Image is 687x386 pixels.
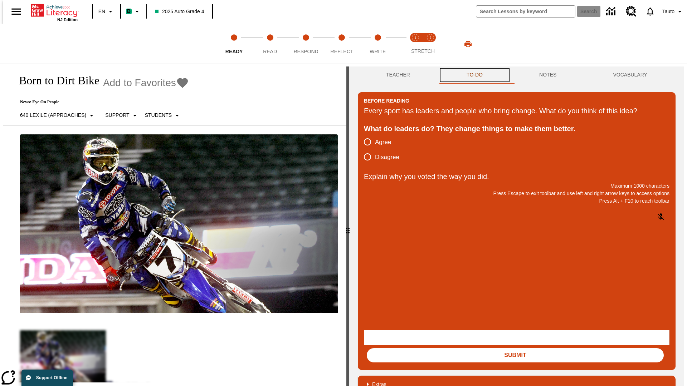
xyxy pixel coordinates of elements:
span: Read [263,49,277,54]
text: 2 [429,36,431,39]
button: Support Offline [21,370,73,386]
button: Read step 2 of 5 [249,24,291,64]
button: Open side menu [6,1,27,22]
button: TO-DO [438,66,511,84]
img: Motocross racer James Stewart flies through the air on his dirt bike. [20,134,338,313]
span: EN [98,8,105,15]
h2: Before Reading [364,97,409,105]
p: 640 Lexile (Approaches) [20,112,86,119]
p: Press Alt + F10 to reach toolbar [364,197,669,205]
a: Data Center [602,2,622,21]
span: Disagree [375,153,399,162]
div: activity [349,66,684,386]
button: Reflect step 4 of 5 [321,24,362,64]
span: Add to Favorites [103,77,176,89]
input: search field [476,6,575,17]
button: Ready step 1 of 5 [213,24,255,64]
button: Stretch Read step 1 of 2 [405,24,426,64]
button: Teacher [358,66,438,84]
button: Select Lexile, 640 Lexile (Approaches) [17,109,99,122]
button: Language: EN, Select a language [95,5,118,18]
p: Students [145,112,172,119]
span: Write [370,49,386,54]
p: Support [105,112,129,119]
span: Agree [375,138,391,147]
div: What do leaders do? They change things to make them better. [364,123,669,134]
span: Reflect [331,49,354,54]
button: VOCABULARY [585,66,676,84]
button: Click to activate and allow voice recognition [652,208,669,226]
p: Press Escape to exit toolbar and use left and right arrow keys to access options [364,190,669,197]
button: Scaffolds, Support [102,109,142,122]
span: Ready [225,49,243,54]
button: Select Student [142,109,184,122]
button: Add to Favorites - Born to Dirt Bike [103,76,189,89]
span: Support Offline [36,375,67,380]
text: 1 [414,36,416,39]
p: Explain why you voted the way you did. [364,171,669,182]
body: Explain why you voted the way you did. Maximum 1000 characters Press Alt + F10 to reach toolbar P... [3,6,104,12]
span: B [127,7,131,16]
span: NJ Edition [57,18,78,22]
div: Press Enter or Spacebar and then press right and left arrow keys to move the slider [346,66,349,386]
button: Stretch Respond step 2 of 2 [420,24,441,64]
button: Profile/Settings [659,5,687,18]
div: Instructional Panel Tabs [358,66,676,84]
span: STRETCH [411,48,435,54]
span: 2025 Auto Grade 4 [155,8,204,15]
div: reading [3,66,346,382]
span: Respond [293,49,318,54]
button: Boost Class color is mint green. Change class color [123,5,144,18]
button: Submit [367,348,664,362]
button: NOTES [511,66,585,84]
p: Maximum 1000 characters [364,182,669,190]
button: Print [457,38,479,50]
div: Every sport has leaders and people who bring change. What do you think of this idea? [364,105,669,117]
p: News: Eye On People [11,99,189,105]
a: Notifications [641,2,659,21]
h1: Born to Dirt Bike [11,74,99,87]
div: poll [364,134,405,164]
div: Home [31,3,78,22]
button: Respond step 3 of 5 [285,24,327,64]
button: Write step 5 of 5 [357,24,399,64]
span: Tauto [662,8,674,15]
a: Resource Center, Will open in new tab [622,2,641,21]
